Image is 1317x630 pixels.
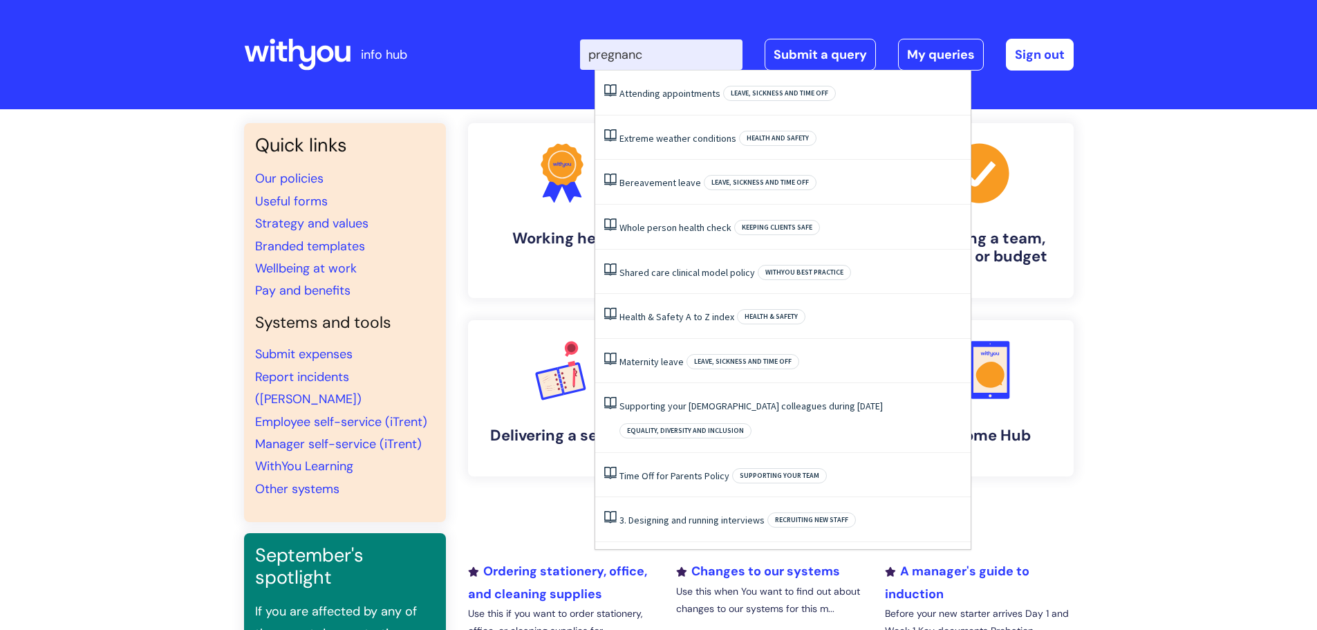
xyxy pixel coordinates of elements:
a: Ordering stationery, office, and cleaning supplies [468,563,647,602]
p: Use this when You want to find out about changes to our systems for this m... [676,583,864,618]
a: Report incidents ([PERSON_NAME]) [255,369,362,407]
a: Supporting your [DEMOGRAPHIC_DATA] colleagues during [DATE] [619,400,883,412]
h4: Working here [479,230,645,248]
span: Leave, sickness and time off [704,175,816,190]
span: Equality, Diversity and Inclusion [619,423,751,438]
a: Attending appointments [619,87,720,100]
a: Delivering a service [468,320,656,476]
p: info hub [361,44,407,66]
a: Useful forms [255,193,328,210]
h3: September's spotlight [255,544,435,589]
a: Managing a team, building or budget [886,123,1074,298]
span: Leave, sickness and time off [723,86,836,101]
h3: Quick links [255,134,435,156]
div: | - [580,39,1074,71]
a: Extreme weather conditions [619,132,736,145]
a: My queries [898,39,984,71]
a: Whole person health check [619,221,731,234]
a: A manager's guide to induction [885,563,1029,602]
a: Maternity leave [619,355,684,368]
h4: Systems and tools [255,313,435,333]
a: 3. Designing and running interviews [619,514,765,526]
span: Health and safety [739,131,816,146]
h4: Delivering a service [479,427,645,445]
a: Sign out [1006,39,1074,71]
a: Strategy and values [255,215,368,232]
a: Our policies [255,170,324,187]
h4: Welcome Hub [897,427,1063,445]
a: Health & Safety A to Z index [619,311,734,323]
h4: Managing a team, building or budget [897,230,1063,266]
a: Shared care clinical model policy [619,266,755,279]
span: Recruiting new staff [767,512,856,528]
a: Working here [468,123,656,298]
h2: Recently added or updated [468,521,1074,546]
span: Keeping clients safe [734,220,820,235]
a: Changes to our systems [676,563,840,580]
a: Manager self-service (iTrent) [255,436,422,452]
a: Submit a query [765,39,876,71]
a: Branded templates [255,238,365,254]
a: Wellbeing at work [255,260,357,277]
span: Supporting your team [732,468,827,483]
input: Search [580,39,742,70]
a: Submit expenses [255,346,353,362]
span: Leave, sickness and time off [686,354,799,369]
span: Health & Safety [737,309,805,324]
a: Employee self-service (iTrent) [255,414,427,430]
a: Pay and benefits [255,282,351,299]
a: WithYou Learning [255,458,353,474]
a: Other systems [255,481,339,497]
a: Time Off for Parents Policy [619,470,729,482]
a: Welcome Hub [886,320,1074,476]
a: Bereavement leave [619,176,701,189]
span: WithYou best practice [758,265,851,280]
